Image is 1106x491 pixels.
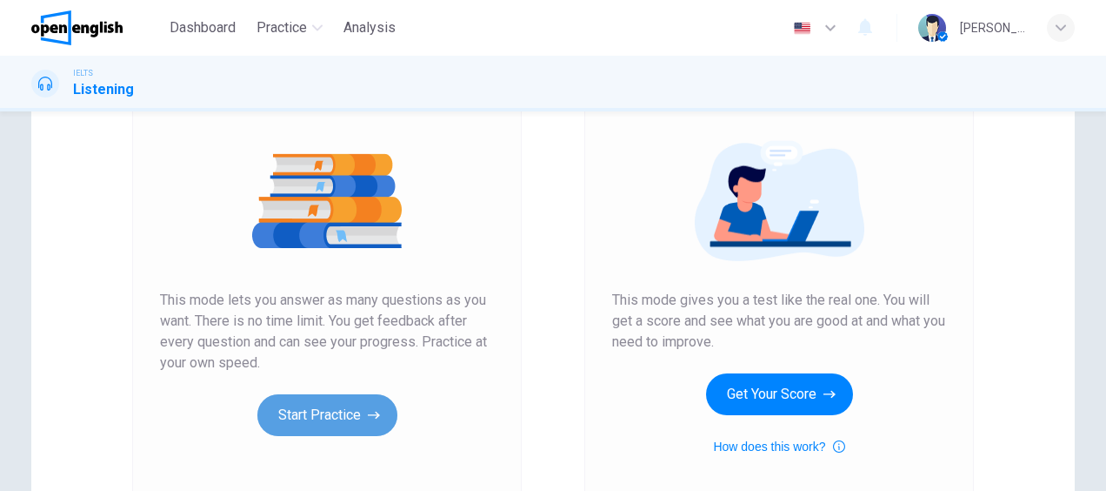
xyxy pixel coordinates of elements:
[612,290,946,353] span: This mode gives you a test like the real one. You will get a score and see what you are good at a...
[713,436,844,457] button: How does this work?
[343,17,396,38] span: Analysis
[160,290,494,373] span: This mode lets you answer as many questions as you want. There is no time limit. You get feedback...
[791,22,813,35] img: en
[31,10,123,45] img: OpenEnglish logo
[706,373,853,415] button: Get Your Score
[336,12,403,44] button: Analysis
[31,10,163,45] a: OpenEnglish logo
[250,12,330,44] button: Practice
[257,394,397,436] button: Start Practice
[960,17,1026,38] div: [PERSON_NAME]
[73,67,93,79] span: IELTS
[918,14,946,42] img: Profile picture
[73,79,134,100] h1: Listening
[257,17,307,38] span: Practice
[170,17,236,38] span: Dashboard
[163,12,243,44] button: Dashboard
